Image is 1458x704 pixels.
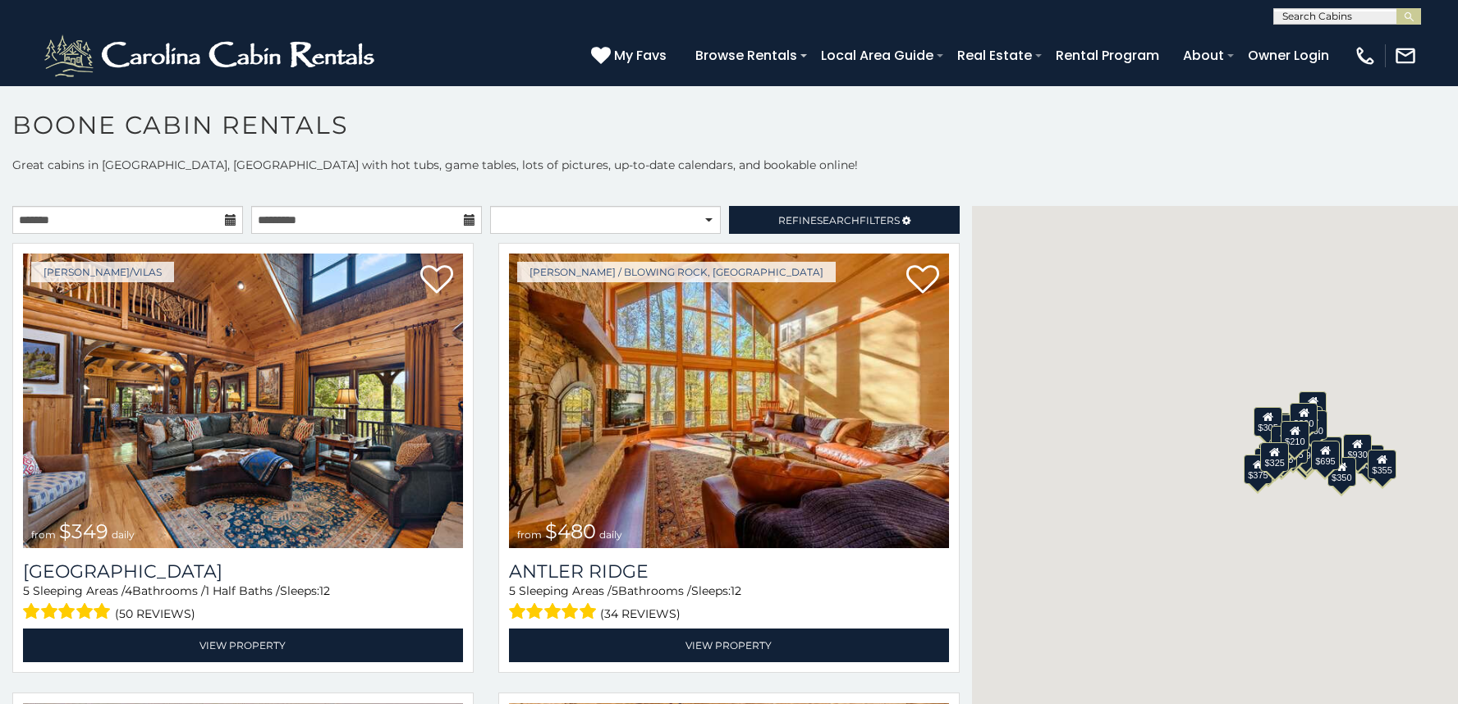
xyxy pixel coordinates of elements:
[1271,426,1299,455] div: $410
[115,603,195,624] span: (50 reviews)
[1327,457,1355,487] div: $350
[509,583,949,624] div: Sleeping Areas / Bathrooms / Sleeps:
[1299,391,1327,421] div: $525
[1299,410,1327,440] div: $250
[1291,441,1318,470] div: $315
[1343,434,1371,464] div: $930
[1244,454,1272,483] div: $375
[23,583,30,598] span: 5
[612,583,618,598] span: 5
[591,45,671,66] a: My Favs
[545,519,596,543] span: $480
[600,603,681,624] span: (34 reviews)
[1281,421,1309,450] div: $210
[1240,41,1337,70] a: Owner Login
[517,262,836,282] a: [PERSON_NAME] / Blowing Rock, [GEOGRAPHIC_DATA]
[817,214,860,226] span: Search
[41,31,382,80] img: White-1-2.png
[599,528,622,541] span: daily
[1048,41,1167,70] a: Rental Program
[687,41,805,70] a: Browse Rentals
[778,214,900,226] span: Refine Filters
[205,583,280,598] span: 1 Half Baths /
[112,528,135,541] span: daily
[23,254,463,548] a: from $349 daily
[1314,437,1341,466] div: $380
[729,206,960,234] a: RefineSearchFilters
[23,560,463,583] a: [GEOGRAPHIC_DATA]
[509,583,516,598] span: 5
[1368,450,1396,479] div: $355
[31,528,56,541] span: from
[509,560,949,583] a: Antler Ridge
[1293,437,1321,467] div: $675
[420,263,453,298] a: Add to favorites
[319,583,330,598] span: 12
[31,262,174,282] a: [PERSON_NAME]/Vilas
[23,560,463,583] h3: Diamond Creek Lodge
[509,629,949,662] a: View Property
[614,45,667,66] span: My Favs
[1394,44,1417,67] img: mail-regular-white.png
[23,629,463,662] a: View Property
[813,41,942,70] a: Local Area Guide
[517,528,542,541] span: from
[731,583,741,598] span: 12
[509,254,949,548] img: 1714397585_thumbnail.jpeg
[125,583,132,598] span: 4
[23,583,463,624] div: Sleeping Areas / Bathrooms / Sleeps:
[949,41,1040,70] a: Real Estate
[906,263,939,298] a: Add to favorites
[1290,402,1318,432] div: $320
[1175,41,1232,70] a: About
[1254,407,1281,437] div: $305
[1292,434,1320,464] div: $395
[1354,44,1377,67] img: phone-regular-white.png
[23,254,463,548] img: 1714398500_thumbnail.jpeg
[1311,441,1339,470] div: $695
[59,519,108,543] span: $349
[1260,442,1288,472] div: $325
[509,254,949,548] a: from $480 daily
